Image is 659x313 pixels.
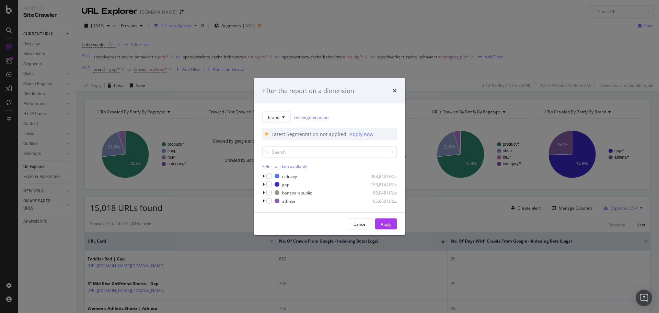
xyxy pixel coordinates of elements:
a: Edit Segmentation [293,113,328,121]
div: Latest Segmentation not applied [271,131,348,138]
div: times [393,86,397,95]
input: Search [262,146,397,158]
span: brand [268,114,279,120]
div: Select all data available [262,164,397,169]
div: Apply [381,221,391,227]
div: oldnavy [282,173,297,179]
div: - Apply now [348,131,373,138]
div: Filter the report on a dimension [262,86,354,95]
div: bananarepublic [282,190,312,195]
div: gap [282,181,289,187]
div: Open Intercom Messenger [636,290,652,306]
div: athleta [282,198,296,204]
div: 268,840 URLs [363,173,397,179]
button: Apply [375,219,397,230]
button: brand [262,112,291,123]
div: Cancel [354,221,367,227]
div: 193,814 URLs [363,181,397,187]
div: 88,048 URLs [363,190,397,195]
button: Cancel [348,219,372,230]
div: modal [254,78,405,235]
div: 65,060 URLs [363,198,397,204]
